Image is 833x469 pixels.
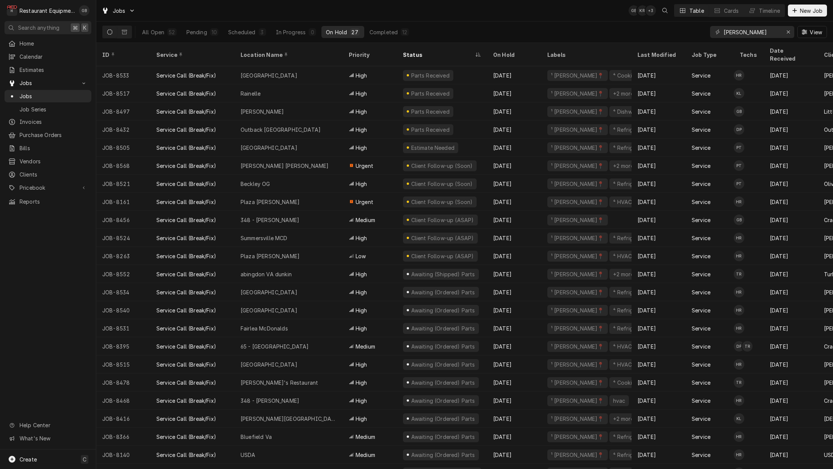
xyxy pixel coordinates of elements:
[410,361,476,368] div: Awaiting (Ordered) Parts
[612,144,660,152] div: ⁴ Refrigeration ❄️
[241,51,335,59] div: Location Name
[612,324,660,332] div: ⁴ Refrigeration ❄️
[692,288,710,296] div: Service
[241,288,297,296] div: [GEOGRAPHIC_DATA]
[632,102,686,120] div: [DATE]
[156,162,216,170] div: Service Call (Break/Fix)
[156,288,216,296] div: Service Call (Break/Fix)
[156,216,216,224] div: Service Call (Break/Fix)
[73,24,78,32] span: ⌘
[410,144,455,152] div: Estimate Needed
[410,288,476,296] div: Awaiting (Ordered) Parts
[645,5,656,16] div: + 3
[241,324,288,332] div: Fairlea McDonalds
[156,90,216,97] div: Service Call (Break/Fix)
[734,196,744,207] div: Hunter Ralston's Avatar
[79,5,89,16] div: GB
[142,28,164,36] div: All Open
[79,5,89,16] div: Gary Beaver's Avatar
[241,270,292,278] div: abingdon VA dunkin
[241,162,329,170] div: [PERSON_NAME] [PERSON_NAME]
[5,419,91,431] a: Go to Help Center
[156,51,227,59] div: Service
[759,7,780,15] div: Timeline
[638,51,678,59] div: Last Modified
[764,337,818,355] div: [DATE]
[632,139,686,157] div: [DATE]
[692,108,710,116] div: Service
[764,319,818,337] div: [DATE]
[351,28,358,36] div: 27
[734,124,744,135] div: DP
[612,72,647,79] div: ⁴ Cooking 🔥
[734,142,744,153] div: PT
[734,359,744,370] div: HR
[612,126,660,134] div: ⁴ Refrigeration ❄️
[632,247,686,265] div: [DATE]
[5,168,91,181] a: Clients
[637,5,648,16] div: KR
[734,359,744,370] div: Hunter Ralston's Avatar
[20,40,88,47] span: Home
[20,456,37,463] span: Create
[96,120,150,139] div: JOB-8432
[96,102,150,120] div: JOB-8497
[20,118,88,126] span: Invoices
[770,47,810,62] div: Date Received
[20,157,88,165] span: Vendors
[692,324,710,332] div: Service
[5,432,91,445] a: Go to What's New
[410,234,474,242] div: Client Follow-up (ASAP)
[734,233,744,243] div: Hunter Ralston's Avatar
[356,252,366,260] span: Low
[20,105,88,113] span: Job Series
[410,270,476,278] div: Awaiting (Shipped) Parts
[734,70,744,81] div: HR
[734,305,744,315] div: Hunter Ralston's Avatar
[734,178,744,189] div: PT
[156,343,216,350] div: Service Call (Break/Fix)
[96,337,150,355] div: JOB-8395
[734,106,744,117] div: GB
[764,157,818,175] div: [DATE]
[20,171,88,178] span: Clients
[356,126,367,134] span: High
[487,66,541,84] div: [DATE]
[5,50,91,63] a: Calendar
[169,28,175,36] div: 52
[734,178,744,189] div: Paxton Turner's Avatar
[632,355,686,373] div: [DATE]
[740,51,758,59] div: Techs
[692,270,710,278] div: Service
[156,198,216,206] div: Service Call (Break/Fix)
[410,72,450,79] div: Parts Received
[487,102,541,120] div: [DATE]
[734,196,744,207] div: HR
[5,21,91,34] button: Search anything⌘K
[356,324,367,332] span: High
[764,102,818,120] div: [DATE]
[156,72,216,79] div: Service Call (Break/Fix)
[724,7,739,15] div: Cards
[612,270,635,278] div: +2 more
[403,51,474,59] div: Status
[5,37,91,50] a: Home
[788,5,827,17] button: New Job
[734,323,744,333] div: Hunter Ralston's Avatar
[276,28,306,36] div: In Progress
[692,51,728,59] div: Job Type
[734,251,744,261] div: Hunter Ralston's Avatar
[487,84,541,102] div: [DATE]
[550,198,605,206] div: ¹ [PERSON_NAME]📍
[612,180,660,188] div: ⁴ Refrigeration ❄️
[96,229,150,247] div: JOB-8524
[5,181,91,194] a: Go to Pricebook
[487,265,541,283] div: [DATE]
[764,265,818,283] div: [DATE]
[356,198,373,206] span: Urgent
[632,211,686,229] div: [DATE]
[20,131,88,139] span: Purchase Orders
[356,162,373,170] span: Urgent
[734,124,744,135] div: Donovan Pruitt's Avatar
[156,306,216,314] div: Service Call (Break/Fix)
